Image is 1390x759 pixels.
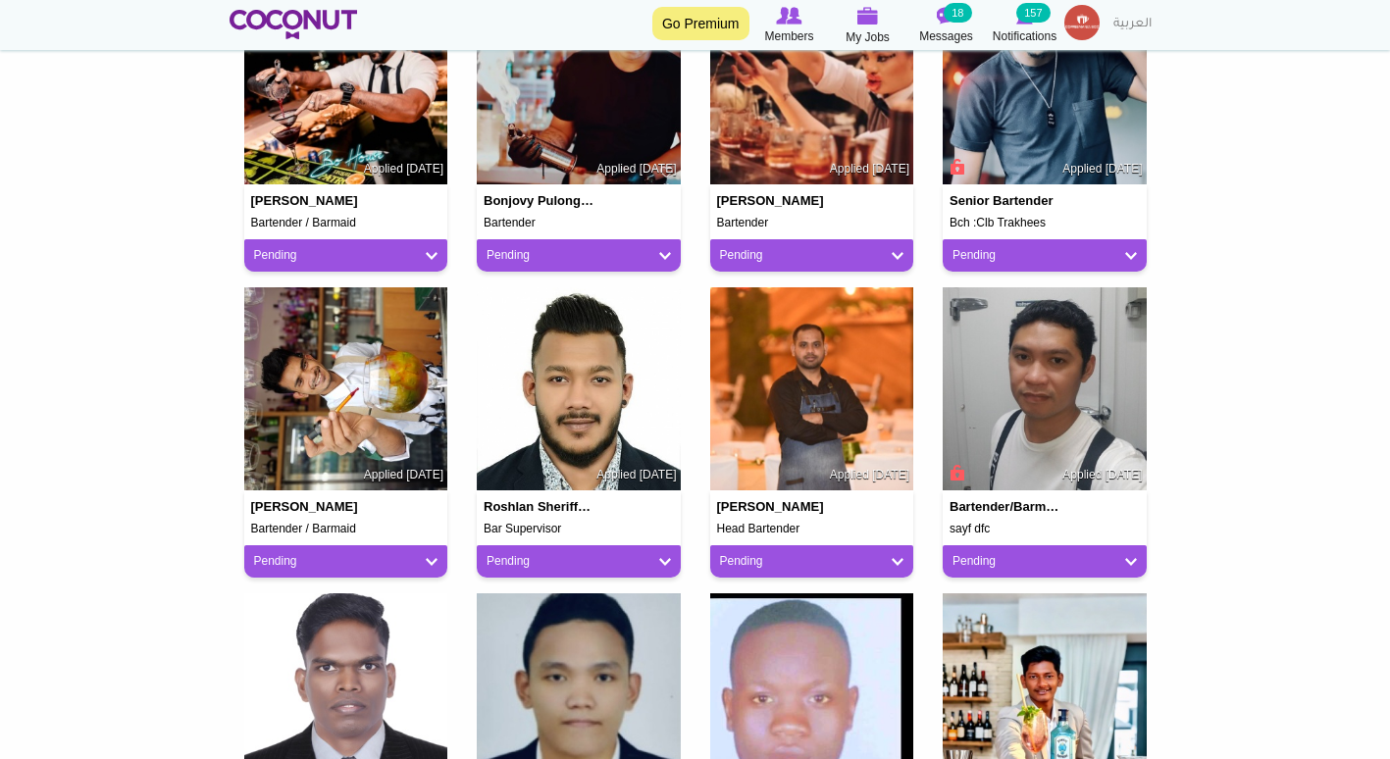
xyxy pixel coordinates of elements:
h4: Roshlan Sheriffdeen [484,500,597,514]
a: Messages Messages 18 [907,5,986,46]
a: Pending [720,247,904,264]
h4: Senior Bartender [950,194,1063,208]
a: Pending [952,247,1137,264]
span: Members [764,26,813,46]
img: Browse Members [776,7,801,25]
img: jeffrey lagutang's picture [943,287,1147,491]
span: Messages [919,26,973,46]
a: Pending [487,247,671,264]
a: العربية [1104,5,1161,44]
h4: [PERSON_NAME] [251,194,365,208]
a: My Jobs My Jobs [829,5,907,47]
h4: Bartender/Barmaid [950,500,1063,514]
h5: Bar Supervisor [484,523,674,535]
a: Go Premium [652,7,749,40]
h5: sayf dfc [950,523,1140,535]
h5: Bch :Clb Trakhees [950,217,1140,229]
h5: Bartender / Barmaid [251,217,441,229]
span: Connect to Unlock the Profile [947,157,964,177]
small: 157 [1016,3,1050,23]
img: Home [230,10,358,39]
img: Roshlan Sheriffdeen's picture [477,287,681,491]
h5: Bartender / Barmaid [251,523,441,535]
a: Pending [254,247,438,264]
span: Connect to Unlock the Profile [947,463,964,482]
a: Pending [952,553,1137,570]
img: Mohammad Azhar's picture [710,287,914,491]
a: Pending [487,553,671,570]
a: Notifications Notifications 157 [986,5,1064,46]
a: Pending [720,553,904,570]
a: Browse Members Members [750,5,829,46]
h4: [PERSON_NAME] [717,500,831,514]
img: SAHID JAMAN's picture [244,287,448,491]
img: Messages [937,7,956,25]
h5: Bartender [717,217,907,229]
h4: Bonjovy Pulongbarit [484,194,597,208]
h5: Bartender [484,217,674,229]
span: Notifications [993,26,1056,46]
span: My Jobs [846,27,890,47]
h4: [PERSON_NAME] [717,194,831,208]
small: 18 [944,3,971,23]
img: Notifications [1016,7,1033,25]
a: Pending [254,553,438,570]
img: My Jobs [857,7,879,25]
h4: [PERSON_NAME] [251,500,365,514]
h5: Head Bartender [717,523,907,535]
